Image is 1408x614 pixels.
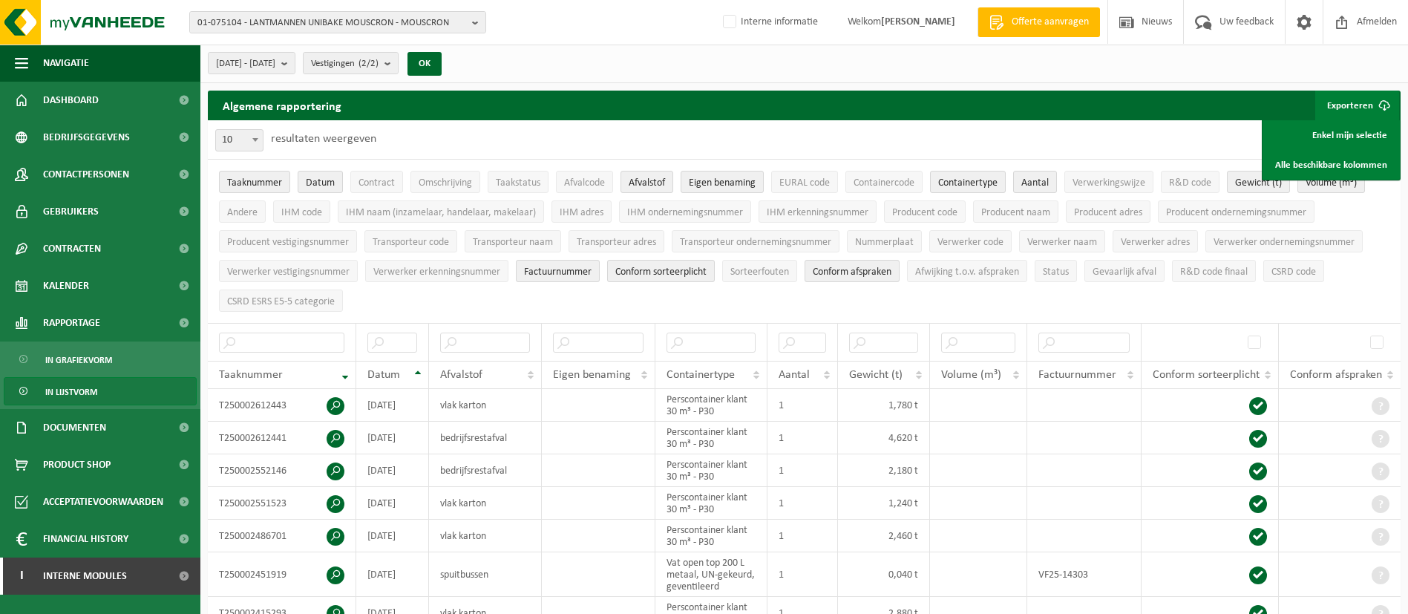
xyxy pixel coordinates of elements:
[1306,177,1357,189] span: Volume (m³)
[419,177,472,189] span: Omschrijving
[881,16,955,27] strong: [PERSON_NAME]
[1214,237,1355,248] span: Verwerker ondernemingsnummer
[1019,230,1105,252] button: Verwerker naamVerwerker naam: Activate to sort
[215,129,263,151] span: 10
[619,200,751,223] button: IHM ondernemingsnummerIHM ondernemingsnummer: Activate to sort
[855,237,914,248] span: Nummerplaat
[838,389,929,422] td: 1,780 t
[219,260,358,282] button: Verwerker vestigingsnummerVerwerker vestigingsnummer: Activate to sort
[208,91,356,120] h2: Algemene rapportering
[655,389,767,422] td: Perscontainer klant 30 m³ - P30
[655,552,767,597] td: Vat open top 200 L metaal, UN-gekeurd, geventileerd
[356,487,429,520] td: [DATE]
[364,230,457,252] button: Transporteur codeTransporteur code: Activate to sort
[338,200,544,223] button: IHM naam (inzamelaar, handelaar, makelaar)IHM naam (inzamelaar, handelaar, makelaar): Activate to...
[981,207,1050,218] span: Producent naam
[1264,120,1398,150] a: Enkel mijn selectie
[1153,369,1260,381] span: Conform sorteerplicht
[197,12,466,34] span: 01-075104 - LANTMANNEN UNIBAKE MOUSCRON - MOUSCRON
[838,454,929,487] td: 2,180 t
[429,454,542,487] td: bedrijfsrestafval
[941,369,1001,381] span: Volume (m³)
[1074,207,1142,218] span: Producent adres
[779,177,830,189] span: EURAL code
[356,552,429,597] td: [DATE]
[219,171,290,193] button: TaaknummerTaaknummer: Activate to remove sorting
[1172,260,1256,282] button: R&D code finaalR&amp;D code finaal: Activate to sort
[1038,369,1116,381] span: Factuurnummer
[227,207,258,218] span: Andere
[311,53,379,75] span: Vestigingen
[1235,177,1282,189] span: Gewicht (t)
[551,200,612,223] button: IHM adresIHM adres: Activate to sort
[838,487,929,520] td: 1,240 t
[564,177,605,189] span: Afvalcode
[208,552,356,597] td: T250002451919
[358,59,379,68] count: (2/2)
[440,369,482,381] span: Afvalstof
[689,177,756,189] span: Eigen benaming
[356,389,429,422] td: [DATE]
[1093,267,1156,278] span: Gevaarlijk afval
[1066,200,1150,223] button: Producent adresProducent adres: Activate to sort
[978,7,1100,37] a: Offerte aanvragen
[838,520,929,552] td: 2,460 t
[1027,552,1142,597] td: VF25-14303
[1315,91,1399,120] button: Exporteren
[771,171,838,193] button: EURAL codeEURAL code: Activate to sort
[845,171,923,193] button: ContainercodeContainercode: Activate to sort
[516,260,600,282] button: FactuurnummerFactuurnummer: Activate to sort
[281,207,322,218] span: IHM code
[655,454,767,487] td: Perscontainer klant 30 m³ - P30
[615,267,707,278] span: Conform sorteerplicht
[429,422,542,454] td: bedrijfsrestafval
[43,520,128,558] span: Financial History
[1166,207,1306,218] span: Producent ondernemingsnummer
[373,237,449,248] span: Transporteur code
[915,267,1019,278] span: Afwijking t.o.v. afspraken
[1013,171,1057,193] button: AantalAantal: Activate to sort
[1043,267,1069,278] span: Status
[216,53,275,75] span: [DATE] - [DATE]
[410,171,480,193] button: OmschrijvingOmschrijving: Activate to sort
[730,267,789,278] span: Sorteerfouten
[43,119,130,156] span: Bedrijfsgegevens
[556,171,613,193] button: AfvalcodeAfvalcode: Activate to sort
[838,552,929,597] td: 0,040 t
[350,171,403,193] button: ContractContract: Activate to sort
[767,520,839,552] td: 1
[847,230,922,252] button: NummerplaatNummerplaat: Activate to sort
[607,260,715,282] button: Conform sorteerplicht : Activate to sort
[1290,369,1382,381] span: Conform afspraken
[577,237,656,248] span: Transporteur adres
[1263,260,1324,282] button: CSRD codeCSRD code: Activate to sort
[227,237,349,248] span: Producent vestigingsnummer
[767,552,839,597] td: 1
[346,207,536,218] span: IHM naam (inzamelaar, handelaar, makelaar)
[655,422,767,454] td: Perscontainer klant 30 m³ - P30
[227,177,282,189] span: Taaknummer
[620,171,673,193] button: AfvalstofAfvalstof: Activate to sort
[672,230,839,252] button: Transporteur ondernemingsnummerTransporteur ondernemingsnummer : Activate to sort
[1227,171,1290,193] button: Gewicht (t)Gewicht (t): Activate to sort
[627,207,743,218] span: IHM ondernemingsnummer
[929,230,1012,252] button: Verwerker codeVerwerker code: Activate to sort
[973,200,1058,223] button: Producent naamProducent naam: Activate to sort
[367,369,400,381] span: Datum
[465,230,561,252] button: Transporteur naamTransporteur naam: Activate to sort
[43,446,111,483] span: Product Shop
[43,558,127,595] span: Interne modules
[208,52,295,74] button: [DATE] - [DATE]
[358,177,395,189] span: Contract
[667,369,735,381] span: Containertype
[43,304,100,342] span: Rapportage
[1027,237,1097,248] span: Verwerker naam
[767,207,868,218] span: IHM erkenningsnummer
[655,487,767,520] td: Perscontainer klant 30 m³ - P30
[208,389,356,422] td: T250002612443
[271,133,376,145] label: resultaten weergeven
[429,389,542,422] td: vlak karton
[43,193,99,230] span: Gebruikers
[767,487,839,520] td: 1
[1064,171,1153,193] button: VerwerkingswijzeVerwerkingswijze: Activate to sort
